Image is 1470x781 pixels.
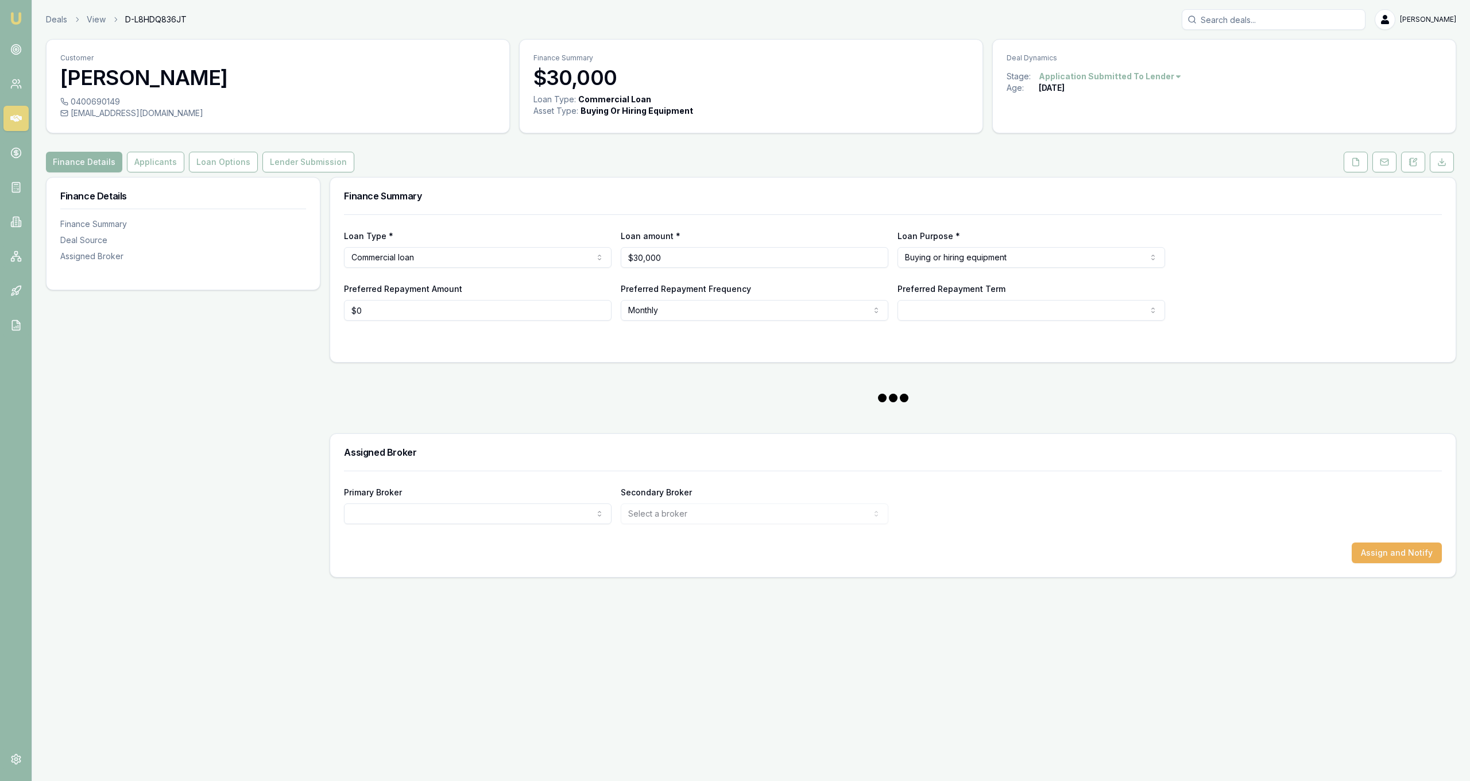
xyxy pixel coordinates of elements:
a: Loan Options [187,152,260,172]
button: Finance Details [46,152,122,172]
div: Stage: [1007,71,1039,82]
label: Loan amount * [621,231,680,241]
span: D-L8HDQ836JT [125,14,187,25]
div: [EMAIL_ADDRESS][DOMAIN_NAME] [60,107,496,119]
input: Search deals [1182,9,1365,30]
label: Preferred Repayment Amount [344,284,462,294]
button: Lender Submission [262,152,354,172]
button: Application Submitted To Lender [1039,71,1182,82]
button: Applicants [127,152,184,172]
input: $ [344,300,612,321]
label: Loan Purpose * [898,231,960,241]
h3: Assigned Broker [344,448,1442,457]
div: Assigned Broker [60,251,306,262]
label: Preferred Repayment Frequency [621,284,751,294]
div: Asset Type : [533,105,578,117]
div: Age: [1007,82,1039,94]
img: emu-icon-u.png [9,11,23,25]
label: Preferred Repayment Term [898,284,1005,294]
a: View [87,14,106,25]
p: Customer [60,53,496,63]
label: Primary Broker [344,487,402,497]
div: Buying Or Hiring Equipment [581,105,693,117]
div: [DATE] [1039,82,1065,94]
h3: $30,000 [533,66,969,89]
h3: Finance Summary [344,191,1442,201]
label: Secondary Broker [621,487,692,497]
span: [PERSON_NAME] [1400,15,1456,24]
div: Finance Summary [60,218,306,230]
div: 0400690149 [60,96,496,107]
a: Lender Submission [260,152,357,172]
label: Loan Type * [344,231,393,241]
div: Deal Source [60,234,306,246]
button: Loan Options [189,152,258,172]
h3: Finance Details [60,191,306,201]
div: Loan Type: [533,94,576,105]
nav: breadcrumb [46,14,187,25]
div: Commercial Loan [578,94,651,105]
button: Assign and Notify [1352,543,1442,563]
a: Finance Details [46,152,125,172]
h3: [PERSON_NAME] [60,66,496,89]
p: Finance Summary [533,53,969,63]
a: Applicants [125,152,187,172]
p: Deal Dynamics [1007,53,1442,63]
input: $ [621,247,888,268]
a: Deals [46,14,67,25]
